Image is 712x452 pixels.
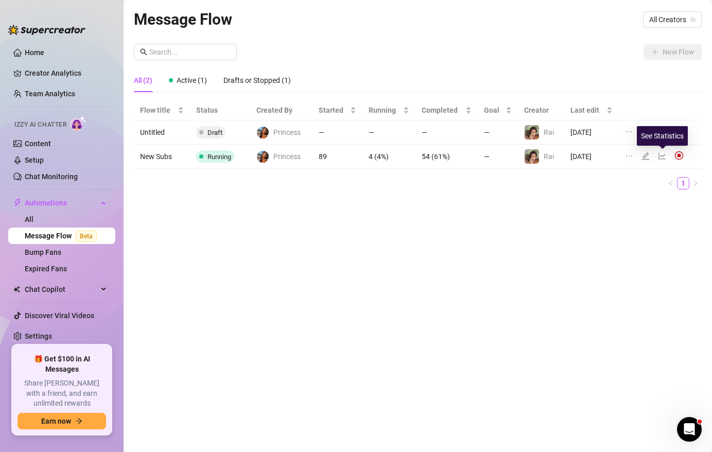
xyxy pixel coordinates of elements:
span: Last edit [570,105,604,116]
img: Princess [257,127,269,138]
button: right [689,177,702,189]
span: Chat Copilot [25,281,98,298]
span: Started [319,105,348,116]
div: Drafts or Stopped (1) [223,75,291,86]
input: Search... [149,46,231,58]
div: All (2) [134,75,152,86]
td: 89 [312,145,362,169]
span: Completed [422,105,463,116]
span: Princess [273,127,301,138]
a: Settings [25,332,52,340]
button: left [665,177,677,189]
td: 4 (4%) [362,145,415,169]
span: arrow-right [75,418,82,425]
div: See Statistics [637,126,688,146]
th: Status [190,100,250,120]
a: Bump Fans [25,248,61,256]
a: All [25,215,33,223]
span: 🎁 Get $100 in AI Messages [18,354,106,374]
span: Share [PERSON_NAME] with a friend, and earn unlimited rewards [18,378,106,409]
img: AI Chatter [71,116,86,131]
th: Started [312,100,362,120]
th: Last edit [564,100,619,120]
th: Goal [478,100,517,120]
td: New Subs [134,145,190,169]
article: Message Flow [134,7,232,31]
a: Chat Monitoring [25,172,78,181]
span: right [692,180,699,186]
iframe: Intercom live chat [677,417,702,442]
td: — [478,145,517,169]
img: Chat Copilot [13,286,20,293]
span: Flow title [140,105,176,116]
a: Team Analytics [25,90,75,98]
span: thunderbolt [13,199,22,207]
button: Earn nowarrow-right [18,413,106,429]
a: Setup [25,156,44,164]
td: — [312,120,362,145]
a: Home [25,48,44,57]
td: Untitled [134,120,190,145]
td: 54 (61%) [415,145,478,169]
a: Message FlowBeta [25,232,101,240]
td: — [362,120,415,145]
span: Draft [207,129,222,136]
button: New Flow [644,44,702,60]
span: edit [641,152,650,160]
th: Flow title [134,100,190,120]
li: 1 [677,177,689,189]
span: team [690,16,696,23]
span: Rai [544,128,554,136]
a: 1 [678,178,689,189]
td: — [415,120,478,145]
span: Beta [76,231,97,242]
span: search [140,48,147,56]
th: Creator [518,100,564,120]
span: Princess [273,151,301,162]
span: Running [369,105,401,116]
span: Running [207,153,231,161]
img: Princess [257,151,269,163]
img: svg%3e [674,151,684,160]
span: All Creators [649,12,696,27]
li: Next Page [689,177,702,189]
span: ellipsis [625,152,633,160]
th: Completed [415,100,478,120]
span: Active (1) [177,76,207,84]
img: Rai [525,149,539,164]
span: Goal [484,105,503,116]
a: Discover Viral Videos [25,311,94,320]
span: left [668,180,674,186]
td: [DATE] [564,145,619,169]
span: Rai [544,152,554,161]
span: ellipsis [625,128,633,136]
td: [DATE] [564,120,619,145]
th: Created By [250,100,312,120]
a: Creator Analytics [25,65,107,81]
span: Earn now [41,417,71,425]
span: line-chart [658,152,666,160]
span: Izzy AI Chatter [14,120,66,130]
img: logo-BBDzfeDw.svg [8,25,85,35]
img: Rai [525,125,539,140]
th: Running [362,100,415,120]
a: Expired Fans [25,265,67,273]
span: Automations [25,195,98,211]
a: Content [25,140,51,148]
li: Previous Page [665,177,677,189]
td: — [478,120,517,145]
